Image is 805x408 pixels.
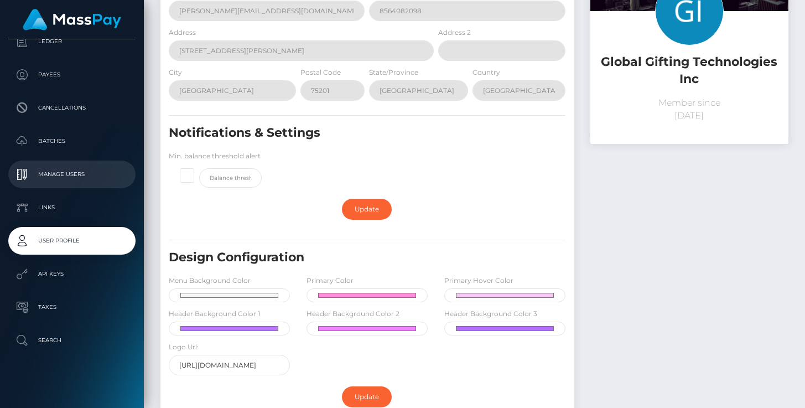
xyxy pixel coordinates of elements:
[444,276,513,286] label: Primary Hover Color
[13,166,131,183] p: Manage Users
[307,309,399,319] label: Header Background Color 2
[8,227,136,255] a: User Profile
[599,54,780,88] h5: Global Gifting Technologies Inc
[8,161,136,188] a: Manage Users
[8,127,136,155] a: Batches
[23,9,121,30] img: MassPay Logo
[169,68,182,78] label: City
[13,233,131,249] p: User Profile
[472,68,500,78] label: Country
[13,66,131,83] p: Payees
[169,28,196,38] label: Address
[342,386,392,407] a: Update
[13,133,131,149] p: Batches
[13,33,131,50] p: Ledger
[13,100,131,116] p: Cancellations
[8,327,136,354] a: Search
[13,266,131,282] p: API Keys
[13,332,131,349] p: Search
[13,299,131,316] p: Taxes
[300,68,341,78] label: Postal Code
[8,194,136,221] a: Links
[444,309,537,319] label: Header Background Color 3
[169,276,251,286] label: Menu Background Color
[307,276,354,286] label: Primary Color
[169,151,261,161] label: Min. balance threshold alert
[169,125,502,142] h5: Notifications & Settings
[13,199,131,216] p: Links
[169,342,199,352] label: Logo Url:
[8,293,136,321] a: Taxes
[8,61,136,89] a: Payees
[599,96,780,123] p: Member since [DATE]
[342,199,392,220] a: Update
[8,94,136,122] a: Cancellations
[8,28,136,55] a: Ledger
[8,260,136,288] a: API Keys
[438,28,471,38] label: Address 2
[369,68,418,78] label: State/Province
[169,249,502,266] h5: Design Configuration
[169,309,260,319] label: Header Background Color 1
